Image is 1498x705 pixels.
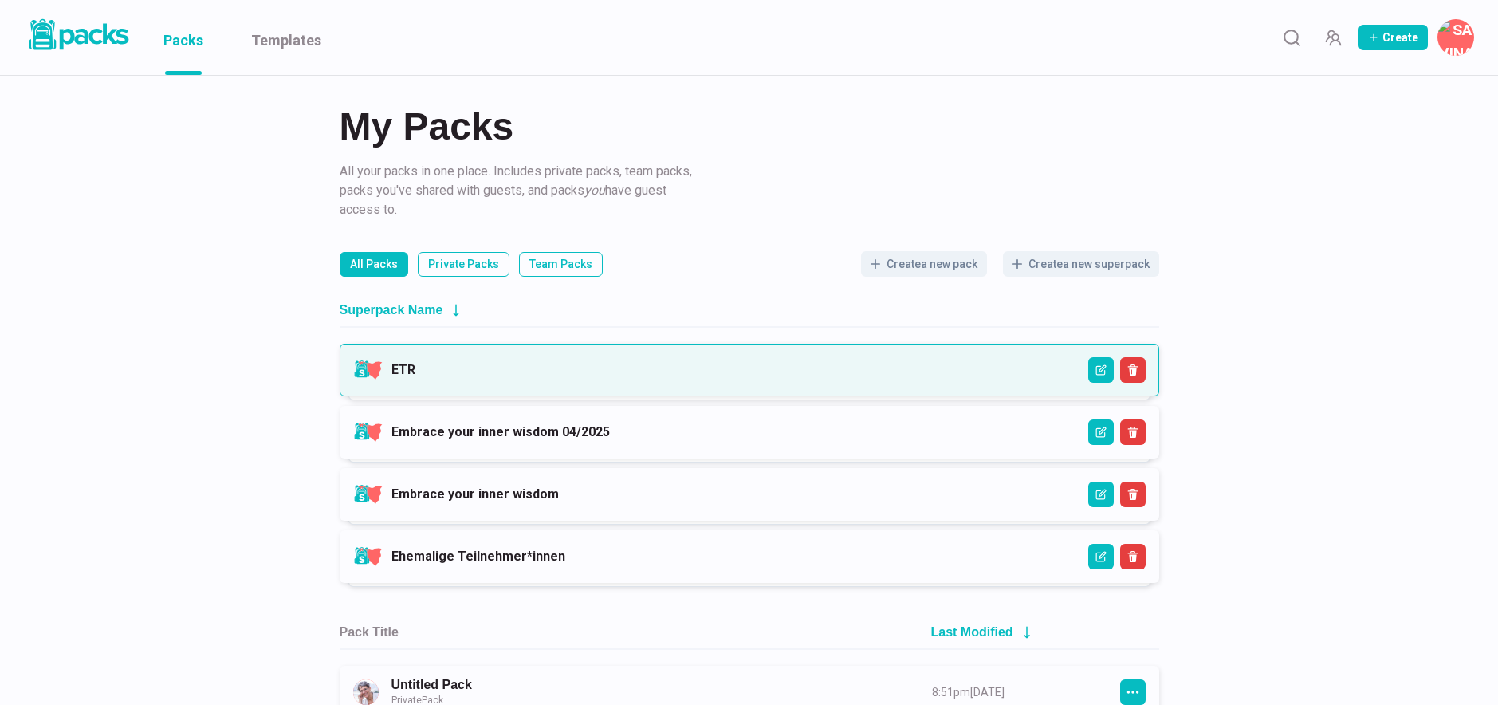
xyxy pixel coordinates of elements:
[1317,22,1349,53] button: Manage Team Invites
[340,302,443,317] h2: Superpack Name
[1088,544,1114,569] button: Edit
[24,16,132,59] a: Packs logo
[1088,419,1114,445] button: Edit
[931,624,1013,640] h2: Last Modified
[1120,419,1146,445] button: Delete Superpack
[1088,357,1114,383] button: Edit
[861,251,987,277] button: Createa new pack
[1120,357,1146,383] button: Delete Superpack
[340,624,399,640] h2: Pack Title
[24,16,132,53] img: Packs logo
[350,256,398,273] p: All Packs
[1437,19,1474,56] button: Savina Tilmann
[340,108,1159,146] h2: My Packs
[529,256,592,273] p: Team Packs
[1358,25,1428,50] button: Create Pack
[1120,544,1146,569] button: Delete Superpack
[1276,22,1307,53] button: Search
[1120,482,1146,507] button: Delete Superpack
[1003,251,1159,277] button: Createa new superpack
[1088,482,1114,507] button: Edit
[340,162,698,219] p: All your packs in one place. Includes private packs, team packs, packs you've shared with guests,...
[428,256,499,273] p: Private Packs
[584,183,605,198] i: you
